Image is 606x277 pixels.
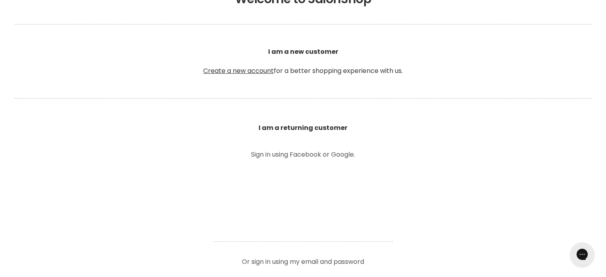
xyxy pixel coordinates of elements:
p: Or sign in using my email and password [214,252,393,265]
a: Create a new account [203,66,274,75]
iframe: Gorgias live chat messenger [566,240,598,269]
iframe: Social Login Buttons [214,169,393,229]
b: I am a new customer [268,47,338,56]
p: for a better shopping experience with us. [14,28,592,95]
b: I am a returning customer [259,123,347,132]
p: Sign in using Facebook or Google. [214,151,393,158]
